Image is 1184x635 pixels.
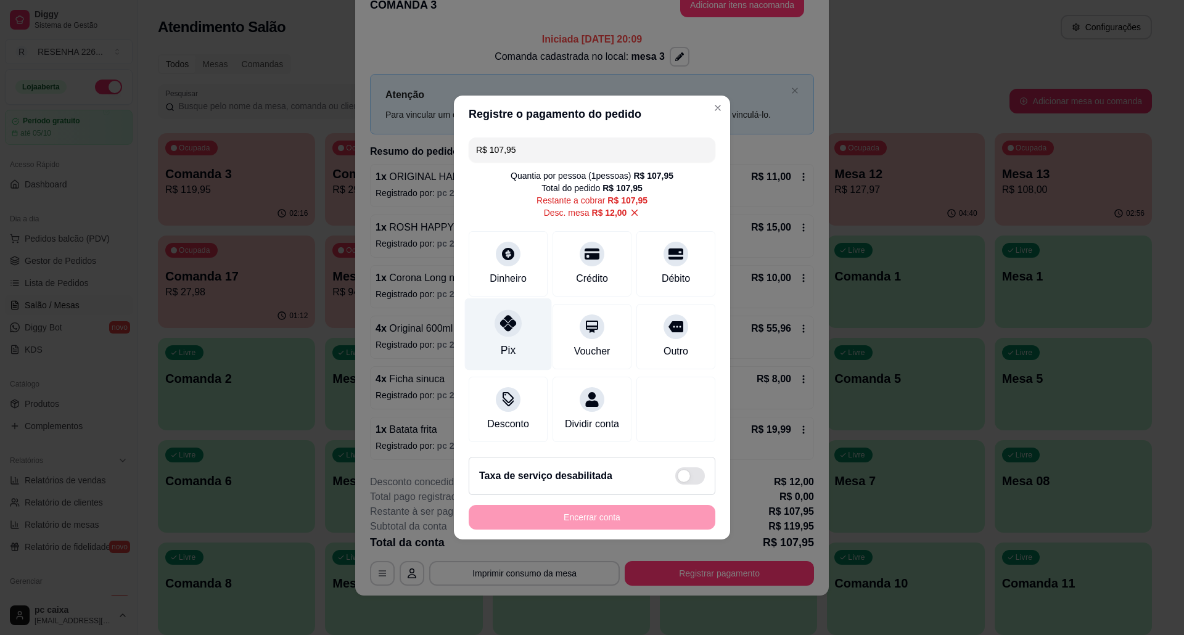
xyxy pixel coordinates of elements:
p: Desc. mesa [544,207,627,219]
div: Restante a cobrar [536,194,647,207]
input: Ex.: hambúrguer de cordeiro [476,137,708,162]
div: Quantia por pessoa ( 1 pessoas) [511,170,673,182]
button: Close [708,98,728,118]
div: Voucher [574,344,610,359]
div: R$ 107,95 [602,182,643,194]
div: R$ 107,95 [633,170,673,182]
span: R$ 12,00 [592,207,627,219]
div: Dividir conta [565,417,619,432]
h2: Taxa de serviço desabilitada [479,469,612,483]
div: R$ 107,95 [607,194,647,207]
div: Débito [662,271,690,286]
div: Desconto [487,417,529,432]
div: Total do pedido [541,182,643,194]
div: Crédito [576,271,608,286]
div: Outro [664,344,688,359]
header: Registre o pagamento do pedido [454,96,730,133]
div: Dinheiro [490,271,527,286]
div: Pix [501,342,516,358]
